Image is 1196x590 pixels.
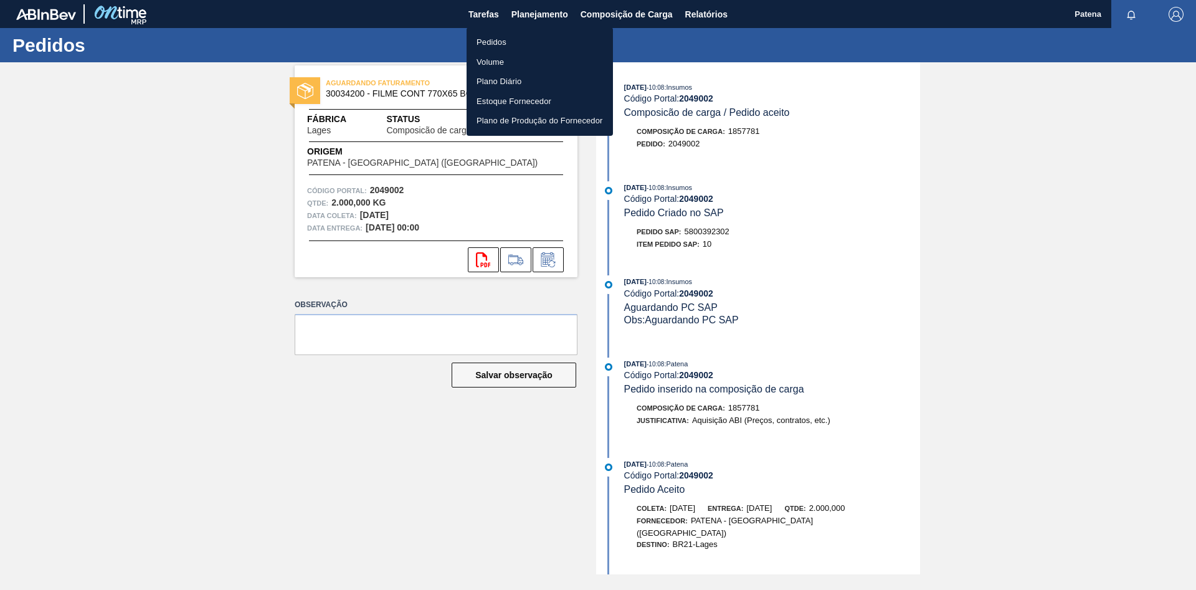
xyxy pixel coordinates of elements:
a: Plano Diário [467,72,613,92]
a: Estoque Fornecedor [467,92,613,112]
a: Volume [467,52,613,72]
a: Plano de Produção do Fornecedor [467,111,613,131]
a: Pedidos [467,32,613,52]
